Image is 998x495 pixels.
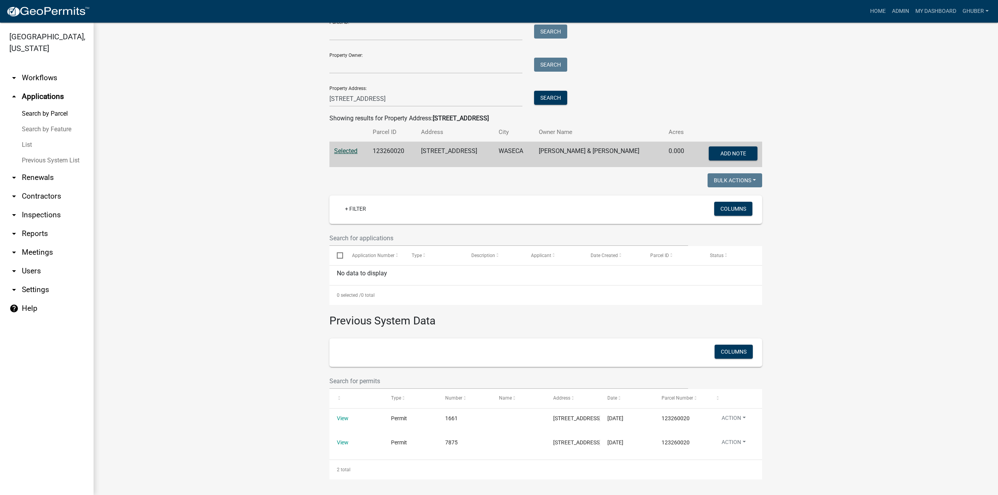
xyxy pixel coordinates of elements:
[709,146,757,160] button: Add Note
[471,253,495,258] span: Description
[329,373,688,389] input: Search for permits
[534,91,567,105] button: Search
[352,253,395,258] span: Application Number
[607,439,623,446] span: 1/1/2023
[553,395,570,401] span: Address
[416,123,494,141] th: Address
[662,415,690,421] span: 123260020
[337,292,361,298] span: 0 selected /
[329,230,688,246] input: Search for applications
[912,4,959,19] a: My Dashboard
[715,414,752,425] button: Action
[329,246,344,265] datatable-header-cell: Select
[445,395,462,401] span: Number
[329,460,762,479] div: 2 total
[650,253,669,258] span: Parcel ID
[662,395,693,401] span: Parcel Number
[534,25,567,39] button: Search
[643,246,702,265] datatable-header-cell: Parcel ID
[416,142,494,167] td: [STREET_ADDRESS]
[384,389,438,408] datatable-header-cell: Type
[494,142,534,167] td: WASECA
[404,246,464,265] datatable-header-cell: Type
[9,192,19,201] i: arrow_drop_down
[329,266,762,285] div: No data to display
[9,248,19,257] i: arrow_drop_down
[339,202,372,216] a: + Filter
[546,389,600,408] datatable-header-cell: Address
[499,395,512,401] span: Name
[534,123,664,141] th: Owner Name
[9,266,19,276] i: arrow_drop_down
[391,395,401,401] span: Type
[708,173,762,187] button: Bulk Actions
[534,142,664,167] td: [PERSON_NAME] & [PERSON_NAME]
[715,345,753,359] button: Columns
[9,92,19,101] i: arrow_drop_up
[337,439,349,446] a: View
[531,253,551,258] span: Applicant
[720,150,746,157] span: Add Note
[607,415,623,421] span: 1/1/2023
[368,142,416,167] td: 123260020
[715,438,752,449] button: Action
[959,4,992,19] a: GHuber
[445,439,458,446] span: 7875
[464,246,524,265] datatable-header-cell: Description
[710,253,724,258] span: Status
[889,4,912,19] a: Admin
[334,147,357,155] a: Selected
[433,115,489,122] strong: [STREET_ADDRESS]
[654,389,708,408] datatable-header-cell: Parcel Number
[9,285,19,294] i: arrow_drop_down
[337,415,349,421] a: View
[664,142,694,167] td: 0.000
[583,246,643,265] datatable-header-cell: Date Created
[494,123,534,141] th: City
[329,305,762,329] h3: Previous System Data
[600,389,654,408] datatable-header-cell: Date
[9,229,19,238] i: arrow_drop_down
[9,210,19,220] i: arrow_drop_down
[9,304,19,313] i: help
[702,246,762,265] datatable-header-cell: Status
[867,4,889,19] a: Home
[492,389,546,408] datatable-header-cell: Name
[391,439,407,446] span: Permit
[664,123,694,141] th: Acres
[553,439,601,446] span: 14303 345TH AVE WASECA, MN 56093
[662,439,690,446] span: 123260020
[9,173,19,182] i: arrow_drop_down
[329,114,762,123] div: Showing results for Property Address:
[329,285,762,305] div: 0 total
[591,253,618,258] span: Date Created
[714,202,752,216] button: Columns
[534,58,567,72] button: Search
[9,73,19,83] i: arrow_drop_down
[445,415,458,421] span: 1661
[344,246,404,265] datatable-header-cell: Application Number
[438,389,492,408] datatable-header-cell: Number
[607,395,617,401] span: Date
[524,246,583,265] datatable-header-cell: Applicant
[412,253,422,258] span: Type
[391,415,407,421] span: Permit
[368,123,416,141] th: Parcel ID
[553,415,601,421] span: 14303 345TH AVE WASECA, MN 56093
